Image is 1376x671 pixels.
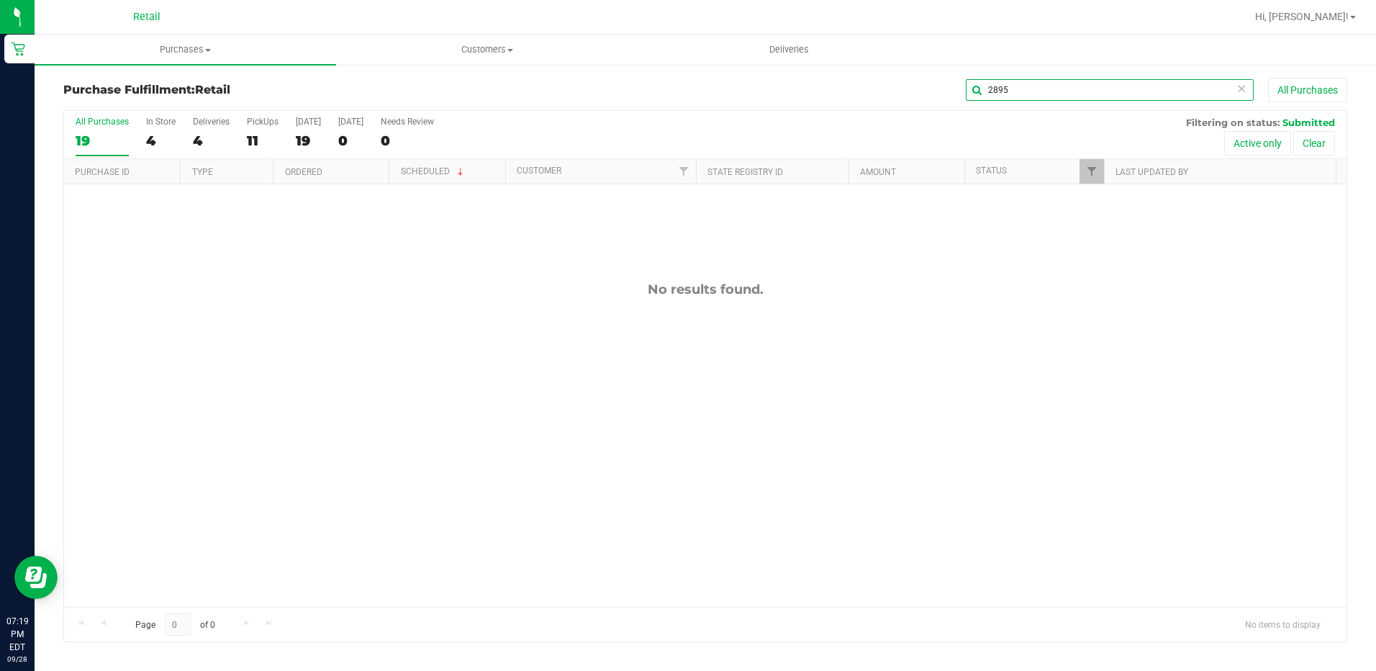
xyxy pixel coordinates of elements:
span: Page of 0 [123,613,227,636]
a: Purchase ID [75,167,130,177]
a: Type [192,167,213,177]
div: 11 [247,132,279,149]
iframe: Resource center [14,556,58,599]
div: PickUps [247,117,279,127]
span: Clear [1236,79,1246,98]
a: Ordered [285,167,322,177]
a: State Registry ID [707,167,783,177]
span: Deliveries [750,43,828,56]
h3: Purchase Fulfillment: [63,84,492,96]
div: No results found. [64,282,1346,297]
a: Filter [672,159,696,184]
span: Customers [337,43,637,56]
div: 19 [296,132,321,149]
a: Last Updated By [1115,167,1188,177]
div: [DATE] [338,117,363,127]
span: Filtering on status: [1186,117,1280,128]
span: Hi, [PERSON_NAME]! [1255,11,1349,22]
button: Active only [1224,131,1291,156]
a: Customer [517,166,561,176]
a: Deliveries [638,35,940,65]
div: [DATE] [296,117,321,127]
div: 4 [146,132,176,149]
a: Customers [336,35,638,65]
div: 0 [381,132,434,149]
input: Search Purchase ID, Original ID, State Registry ID or Customer Name... [966,79,1254,101]
a: Status [976,166,1007,176]
a: Scheduled [401,166,466,176]
a: Purchases [35,35,336,65]
a: Amount [860,167,896,177]
span: Purchases [35,43,336,56]
span: Submitted [1282,117,1335,128]
div: In Store [146,117,176,127]
div: 4 [193,132,230,149]
div: All Purchases [76,117,129,127]
inline-svg: Retail [11,42,25,56]
span: Retail [195,83,230,96]
div: Deliveries [193,117,230,127]
div: Needs Review [381,117,434,127]
div: 19 [76,132,129,149]
button: All Purchases [1268,78,1347,102]
p: 07:19 PM EDT [6,615,28,654]
div: 0 [338,132,363,149]
button: Clear [1293,131,1335,156]
a: Filter [1079,159,1103,184]
p: 09/28 [6,654,28,665]
span: Retail [133,11,160,23]
span: No items to display [1234,613,1332,635]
